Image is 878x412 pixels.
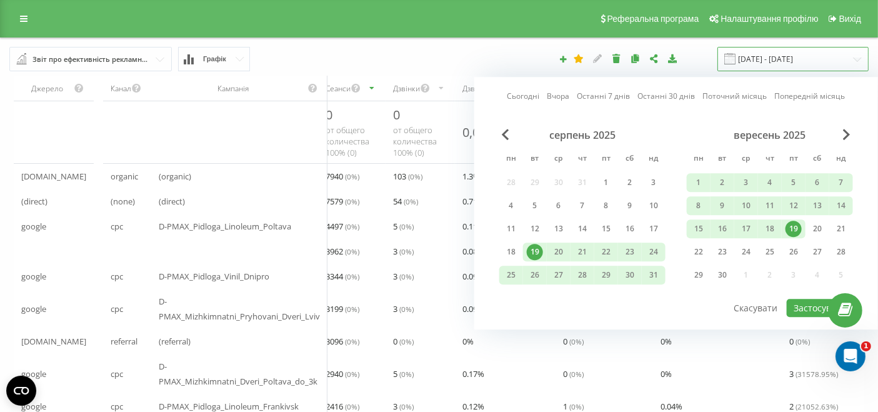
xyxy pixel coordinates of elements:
div: 23 [622,244,638,260]
div: чт 4 вер 2025 р. [758,173,782,192]
div: 11 [503,221,519,237]
div: пт 26 вер 2025 р. [782,243,806,261]
div: ср 3 вер 2025 р. [734,173,758,192]
span: ( 0 %) [399,369,414,379]
span: google [21,269,46,284]
span: ( 0 %) [345,401,359,411]
abbr: четвер [573,150,592,169]
div: 7 [833,174,849,191]
div: 2 [622,174,638,191]
div: вт 2 вер 2025 р. [711,173,734,192]
div: пн 1 вер 2025 р. [687,173,711,192]
span: ( 21052.63 %) [796,401,838,411]
abbr: неділя [644,150,663,169]
div: 16 [622,221,638,237]
span: ( 0 %) [345,196,359,206]
div: вт 5 серп 2025 р. [523,196,547,215]
a: Останні 7 днів [577,91,630,103]
span: 0 % [462,334,474,349]
div: Дзвінки / Сеанси [462,83,521,94]
span: Реферальна програма [607,14,699,24]
div: 6 [809,174,826,191]
span: D-PMAX_Mizhkimnatni_Dveri_Poltava_do_3k [159,359,320,389]
span: 0 [563,366,584,381]
div: вересень 2025 [687,129,853,141]
div: пт 12 вер 2025 р. [782,196,806,215]
div: ср 17 вер 2025 р. [734,219,758,238]
span: Вихід [839,14,861,24]
i: Редагувати звіт [592,54,603,63]
span: ( 0 %) [399,271,414,281]
div: нд 21 вер 2025 р. [829,219,853,238]
span: Next Month [843,129,851,140]
span: 0.08 % [462,244,484,259]
span: 0 [326,106,332,123]
div: 23 [714,244,731,260]
a: Останні 30 днів [637,91,695,103]
div: 13 [809,198,826,214]
span: 3 [393,244,414,259]
div: чт 11 вер 2025 р. [758,196,782,215]
div: 25 [503,267,519,283]
span: cpc [111,366,123,381]
div: Канал [111,83,131,94]
div: 9 [622,198,638,214]
div: нд 3 серп 2025 р. [642,173,666,192]
span: ( 0 %) [345,221,359,231]
div: пт 22 серп 2025 р. [594,243,618,261]
span: 5 [393,219,414,234]
div: 27 [809,244,826,260]
div: пт 15 серп 2025 р. [594,219,618,238]
div: 14 [833,198,849,214]
div: 3 [646,174,662,191]
span: 0 [393,334,414,349]
abbr: вівторок [526,150,544,169]
div: сб 9 серп 2025 р. [618,196,642,215]
iframe: Intercom live chat [836,341,866,371]
div: Кампанія [159,83,307,94]
span: D-PMAX_Mizhkimnatni_Pryhovani_Dveri_Lviv [159,294,320,324]
abbr: неділя [832,150,851,169]
div: 30 [622,267,638,283]
div: 7 [574,198,591,214]
div: 5 [786,174,802,191]
i: Створити звіт [559,55,567,63]
span: 2940 [326,366,359,381]
div: 22 [598,244,614,260]
i: Видалити звіт [611,54,622,63]
abbr: субота [808,150,827,169]
span: ( 0 %) [399,246,414,256]
button: Графік [178,47,250,71]
div: 26 [786,244,802,260]
div: 8 [691,198,707,214]
div: ср 20 серп 2025 р. [547,243,571,261]
span: 1 [861,341,871,351]
span: ( 0 %) [399,304,414,314]
div: нд 28 вер 2025 р. [829,243,853,261]
span: ( 31578.95 %) [796,369,838,379]
span: 3 [393,269,414,284]
span: 4497 [326,219,359,234]
a: Вчора [547,91,569,103]
span: Графік [203,55,226,63]
span: 3199 [326,301,359,316]
span: ( 0 %) [569,336,584,346]
span: ( 0 %) [399,221,414,231]
abbr: четвер [761,150,779,169]
div: 19 [527,244,543,260]
span: 54 [393,194,418,209]
div: ср 10 вер 2025 р. [734,196,758,215]
div: Звіт про ефективність рекламних кампаній [32,53,150,66]
div: сб 16 серп 2025 р. [618,219,642,238]
div: нд 10 серп 2025 р. [642,196,666,215]
span: 3 [789,366,838,381]
div: 24 [738,244,754,260]
div: пн 18 серп 2025 р. [499,243,523,261]
div: 18 [503,244,519,260]
i: Поділитися налаштуваннями звіту [649,54,659,63]
div: сб 6 вер 2025 р. [806,173,829,192]
div: 28 [574,267,591,283]
span: ( 0 %) [404,196,418,206]
div: 1 [598,174,614,191]
abbr: понеділок [689,150,708,169]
